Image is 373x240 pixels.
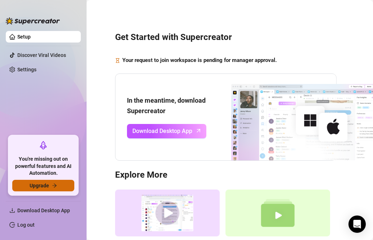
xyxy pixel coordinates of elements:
a: Log out [17,222,35,228]
h3: Get Started with Supercreator [115,32,337,43]
span: rocket [39,141,48,150]
span: download [9,208,15,213]
a: Setup [17,34,31,40]
span: arrow-up [194,126,203,135]
button: Upgradearrow-right [12,180,74,191]
a: Discover Viral Videos [17,52,66,58]
img: supercreator demo [115,190,220,237]
div: Open Intercom Messenger [348,215,366,233]
span: You're missing out on powerful features and AI Automation. [12,156,74,177]
span: arrow-right [52,183,57,188]
span: Download Desktop App [132,126,192,135]
img: logo-BBDzfeDw.svg [6,17,60,25]
a: Download Desktop Apparrow-up [127,124,206,138]
span: hourglass [115,56,120,65]
img: download app [206,74,373,160]
a: Settings [17,67,36,72]
strong: Your request to join workspace is pending for manager approval. [122,57,277,63]
strong: In the meantime, download Supercreator [127,97,206,114]
span: Upgrade [30,183,49,188]
img: help guides [225,190,330,237]
h3: Explore More [115,169,337,181]
span: Download Desktop App [17,208,70,213]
